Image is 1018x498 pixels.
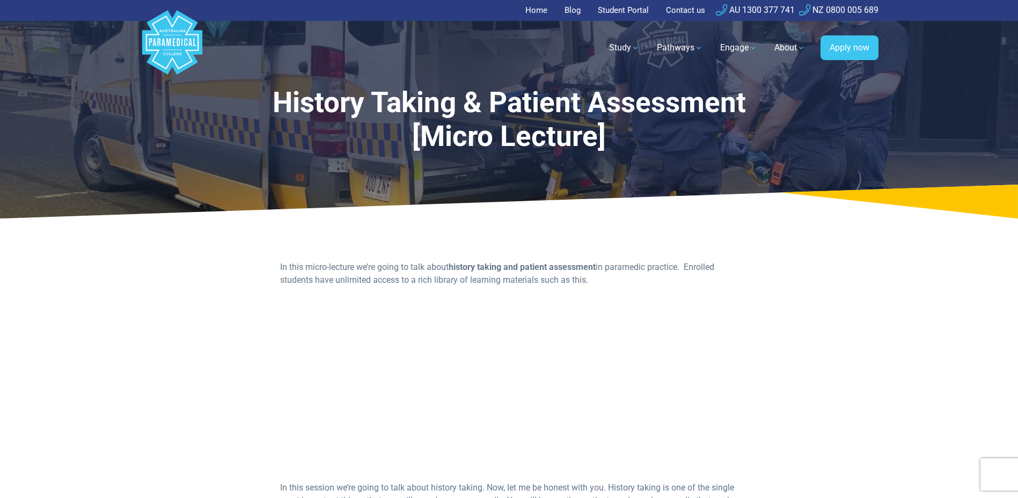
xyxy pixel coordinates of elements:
[799,5,878,15] a: NZ 0800 005 689
[716,5,795,15] a: AU 1300 377 741
[140,21,204,75] a: Australian Paramedical College
[714,33,764,63] a: Engage
[449,262,596,272] strong: history taking and patient assessment
[768,33,812,63] a: About
[280,261,738,287] p: In this micro-lecture we’re going to talk about in paramedic practice. Enrolled students have unl...
[232,86,786,154] h1: History Taking & Patient Assessment [Micro Lecture]
[603,33,646,63] a: Study
[650,33,709,63] a: Pathways
[821,35,878,60] a: Apply now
